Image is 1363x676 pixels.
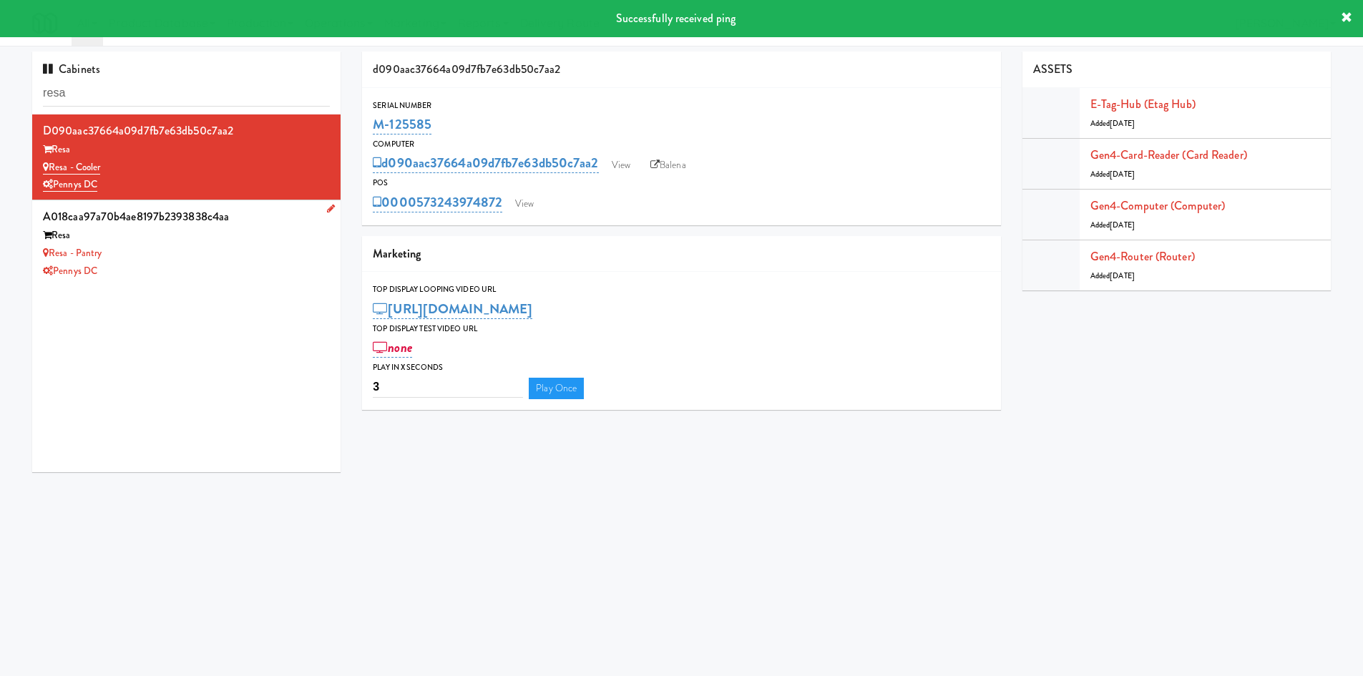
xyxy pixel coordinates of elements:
[43,160,100,175] a: Resa - Cooler
[43,246,102,260] a: Resa - Pantry
[373,114,431,134] a: M-125585
[373,283,990,297] div: Top Display Looping Video Url
[1090,220,1135,230] span: Added
[1090,197,1225,214] a: Gen4-computer (Computer)
[508,193,541,215] a: View
[373,245,421,262] span: Marketing
[43,141,330,159] div: Resa
[373,361,990,375] div: Play in X seconds
[1110,270,1135,281] span: [DATE]
[1090,96,1196,112] a: E-tag-hub (Etag Hub)
[1110,118,1135,129] span: [DATE]
[1110,220,1135,230] span: [DATE]
[32,200,341,285] li: a018caa97a70b4ae8197b2393838c4aaResa Resa - PantryPennys DC
[43,80,330,107] input: Search cabinets
[43,120,330,142] div: d090aac37664a09d7fb7e63db50c7aa2
[605,155,637,176] a: View
[373,99,990,113] div: Serial Number
[1033,61,1073,77] span: ASSETS
[373,338,412,358] a: none
[362,52,1001,88] div: d090aac37664a09d7fb7e63db50c7aa2
[1090,169,1135,180] span: Added
[43,177,97,192] a: Pennys DC
[43,264,97,278] a: Pennys DC
[32,114,341,200] li: d090aac37664a09d7fb7e63db50c7aa2Resa Resa - CoolerPennys DC
[1090,147,1247,163] a: Gen4-card-reader (Card Reader)
[373,322,990,336] div: Top Display Test Video Url
[43,227,330,245] div: Resa
[529,378,584,399] a: Play Once
[373,299,532,319] a: [URL][DOMAIN_NAME]
[373,176,990,190] div: POS
[43,206,330,227] div: a018caa97a70b4ae8197b2393838c4aa
[643,155,693,176] a: Balena
[1090,270,1135,281] span: Added
[373,137,990,152] div: Computer
[373,153,598,173] a: d090aac37664a09d7fb7e63db50c7aa2
[43,61,100,77] span: Cabinets
[616,10,736,26] span: Successfully received ping
[1090,118,1135,129] span: Added
[1090,248,1195,265] a: Gen4-router (Router)
[373,192,502,212] a: 0000573243974872
[1110,169,1135,180] span: [DATE]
